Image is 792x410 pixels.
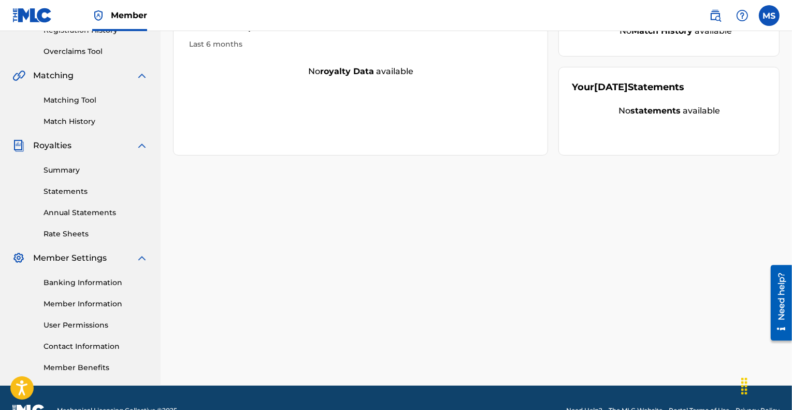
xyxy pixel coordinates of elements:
img: expand [136,69,148,82]
img: Member Settings [12,252,25,264]
div: User Menu [759,5,780,26]
a: Member Information [44,299,148,309]
div: No available [174,65,548,78]
div: No available [585,25,766,37]
a: Rate Sheets [44,229,148,239]
a: Contact Information [44,341,148,352]
div: Help [732,5,753,26]
img: search [709,9,722,22]
div: Your Statements [572,80,684,94]
a: Annual Statements [44,207,148,218]
span: Matching [33,69,74,82]
img: Royalties [12,139,25,152]
a: Statements [44,186,148,197]
span: Member Settings [33,252,107,264]
span: [DATE] [594,81,628,93]
a: Member Benefits [44,362,148,373]
a: Public Search [705,5,726,26]
span: Royalties [33,139,71,152]
div: No available [572,105,766,117]
a: User Permissions [44,320,148,331]
iframe: Resource Center [763,261,792,344]
iframe: Chat Widget [740,360,792,410]
strong: royalty data [320,66,374,76]
a: Matching Tool [44,95,148,106]
img: Top Rightsholder [92,9,105,22]
div: Drag [736,371,753,402]
a: Banking Information [44,277,148,288]
img: MLC Logo [12,8,52,23]
strong: statements [630,106,681,116]
img: Matching [12,69,25,82]
img: expand [136,139,148,152]
span: Member [111,9,147,21]
a: Match History [44,116,148,127]
div: Last 6 months [189,39,532,50]
img: expand [136,252,148,264]
img: help [736,9,748,22]
a: Summary [44,165,148,176]
a: Overclaims Tool [44,46,148,57]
